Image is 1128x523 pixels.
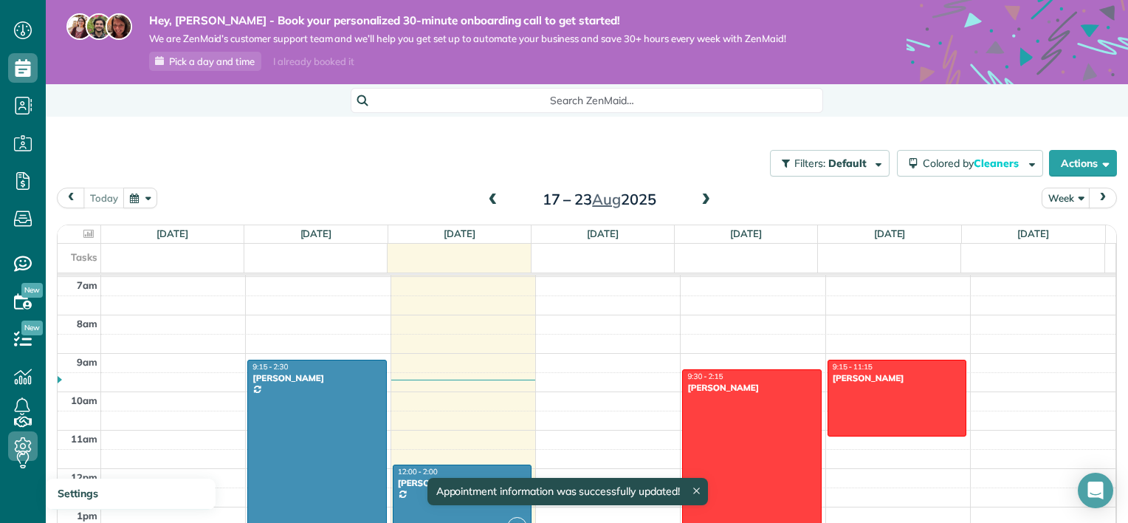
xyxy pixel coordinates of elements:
div: [PERSON_NAME] [832,373,962,383]
div: [PERSON_NAME] [687,383,816,393]
a: [DATE] [874,228,906,239]
div: Appointment information was successfully updated! [427,478,707,505]
a: [DATE] [300,228,332,239]
span: Aug [592,190,621,208]
span: 9:15 - 2:30 [252,362,288,372]
span: 12pm [71,471,97,483]
button: Today [83,188,125,208]
button: prev [57,188,85,208]
img: michelle-19f622bdf1676172e81f8f8fba1fb50e276960ebfe0243fe18214015130c80e4.jpg [106,13,132,40]
a: Filters: Default [763,150,890,177]
span: Colored by [923,157,1024,170]
button: next [1089,188,1117,208]
div: [PERSON_NAME] [397,478,527,488]
a: [DATE] [157,228,188,239]
span: Pick a day and time [169,55,255,67]
span: Filters: [794,157,825,170]
button: Filters: Default [770,150,890,177]
span: 7am [77,279,97,291]
span: Settings [58,487,98,500]
button: Colored byCleaners [897,150,1043,177]
span: 1pm [77,510,97,522]
span: 12:00 - 2:00 [398,467,438,476]
div: I already booked it [264,52,362,71]
button: Week [1042,188,1090,208]
span: 9am [77,356,97,368]
div: Open Intercom Messenger [1078,473,1113,508]
a: Settings [46,479,216,510]
span: Tasks [71,251,97,263]
div: [PERSON_NAME] [252,373,382,383]
a: Pick a day and time [149,52,261,71]
a: [DATE] [587,228,619,239]
a: [DATE] [1017,228,1049,239]
span: New [21,283,43,298]
img: jorge-587dff0eeaa6aab1f244e6dc62b8924c3b6ad411094392a53c71c6c4a576187d.jpg [86,13,112,40]
span: Cleaners [974,157,1021,170]
span: 10am [71,394,97,406]
span: Default [828,157,867,170]
span: We are ZenMaid’s customer support team and we’ll help you get set up to automate your business an... [149,33,786,45]
strong: Hey, [PERSON_NAME] - Book your personalized 30-minute onboarding call to get started! [149,13,786,28]
span: New [21,321,43,335]
a: [DATE] [730,228,762,239]
h2: 17 – 23 2025 [507,191,692,208]
span: 11am [71,433,97,445]
a: [DATE] [444,228,475,239]
span: 9:30 - 2:15 [687,372,723,381]
img: maria-72a9807cf96188c08ef61303f053569d2e2a8a1cde33d635c8a3ac13582a053d.jpg [66,13,93,40]
span: 8am [77,318,97,329]
span: 9:15 - 11:15 [833,362,873,372]
button: Actions [1049,150,1117,177]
